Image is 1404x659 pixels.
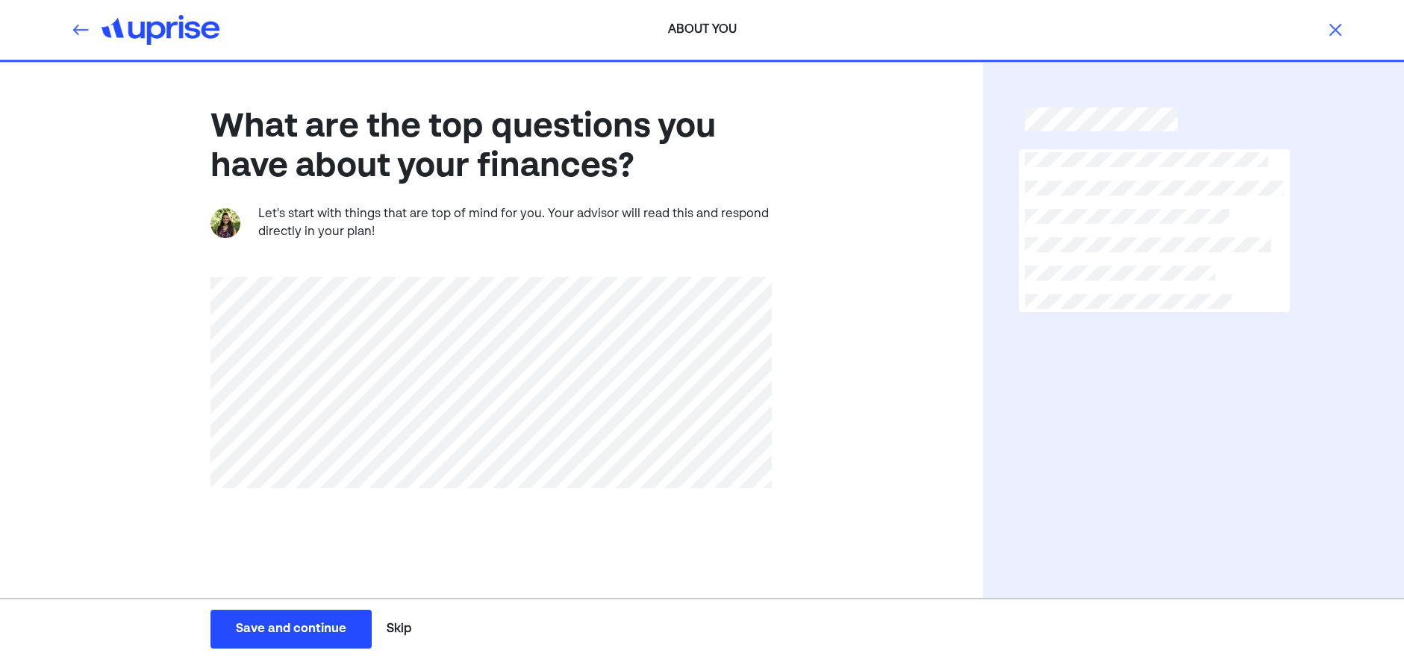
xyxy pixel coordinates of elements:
div: Let's start with things that are top of mind for you. Your advisor will read this and respond dir... [258,205,772,241]
div: ABOUT YOU [490,21,914,39]
button: Skip [381,610,417,648]
div: What are the top questions you have about your finances? [210,108,772,187]
button: Save and continue [210,610,372,649]
div: Save and continue [236,620,346,638]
